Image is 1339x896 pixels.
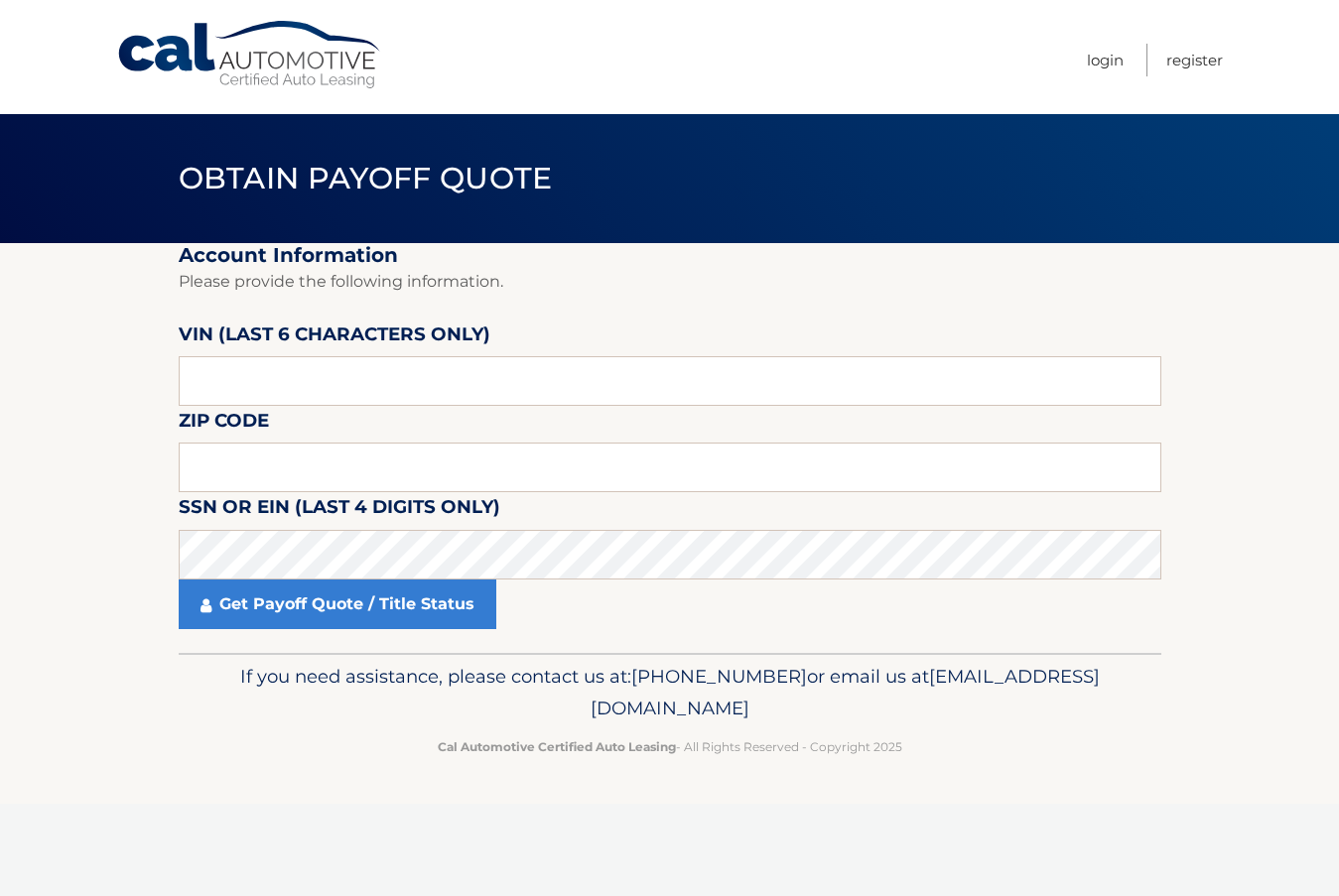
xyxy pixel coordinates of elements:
[438,739,676,754] strong: Cal Automotive Certified Auto Leasing
[179,243,1161,268] h2: Account Information
[179,268,1161,296] p: Please provide the following information.
[179,160,553,196] span: Obtain Payoff Quote
[631,665,807,688] span: [PHONE_NUMBER]
[179,579,496,629] a: Get Payoff Quote / Title Status
[1166,44,1223,76] a: Register
[192,661,1148,724] p: If you need assistance, please contact us at: or email us at
[179,320,490,356] label: VIN (last 6 characters only)
[1087,44,1124,76] a: Login
[179,406,269,443] label: Zip Code
[179,492,500,529] label: SSN or EIN (last 4 digits only)
[192,736,1148,757] p: - All Rights Reserved - Copyright 2025
[116,20,384,90] a: Cal Automotive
